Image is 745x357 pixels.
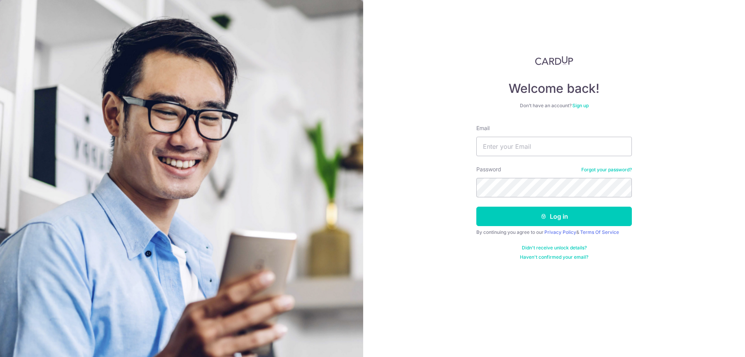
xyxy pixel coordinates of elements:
a: Privacy Policy [544,229,576,235]
img: CardUp Logo [535,56,573,65]
h4: Welcome back! [476,81,632,96]
label: Email [476,124,490,132]
button: Log in [476,207,632,226]
div: By continuing you agree to our & [476,229,632,235]
a: Forgot your password? [581,167,632,173]
a: Sign up [572,103,589,108]
input: Enter your Email [476,137,632,156]
label: Password [476,165,501,173]
a: Haven't confirmed your email? [520,254,588,260]
a: Didn't receive unlock details? [522,245,587,251]
a: Terms Of Service [580,229,619,235]
div: Don’t have an account? [476,103,632,109]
